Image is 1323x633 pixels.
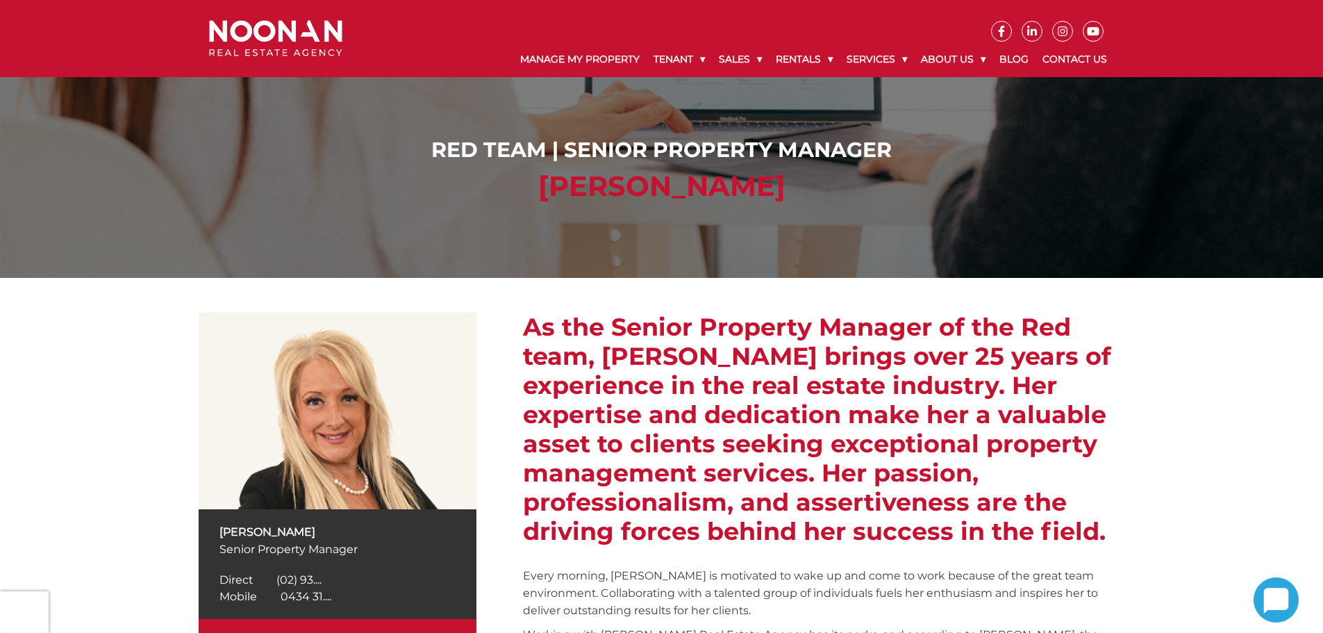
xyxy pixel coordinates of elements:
span: (02) 93.... [276,573,322,586]
h2: As the Senior Property Manager of the Red team, [PERSON_NAME] brings over 25 years of experience ... [523,313,1124,546]
p: [PERSON_NAME] [219,523,456,541]
span: Direct [219,573,253,586]
a: Rentals [769,42,840,77]
a: Contact Us [1035,42,1114,77]
a: Click to reveal phone number [219,590,331,603]
a: Blog [992,42,1035,77]
a: Sales [712,42,769,77]
a: Tenant [647,42,712,77]
a: Manage My Property [513,42,647,77]
span: Mobile [219,590,257,603]
span: 0434 31.... [281,590,331,603]
p: Every morning, [PERSON_NAME] is motivated to wake up and come to work because of the great team e... [523,567,1124,619]
p: Senior Property Manager [219,541,456,558]
h1: Red Team | Senior Property Manager [213,138,1110,163]
h2: [PERSON_NAME] [213,170,1110,203]
a: Click to reveal phone number [219,573,322,586]
a: About Us [914,42,992,77]
a: Services [840,42,914,77]
img: Anna Stratikopoulos [199,313,476,509]
img: Noonan Real Estate Agency [209,20,342,57]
